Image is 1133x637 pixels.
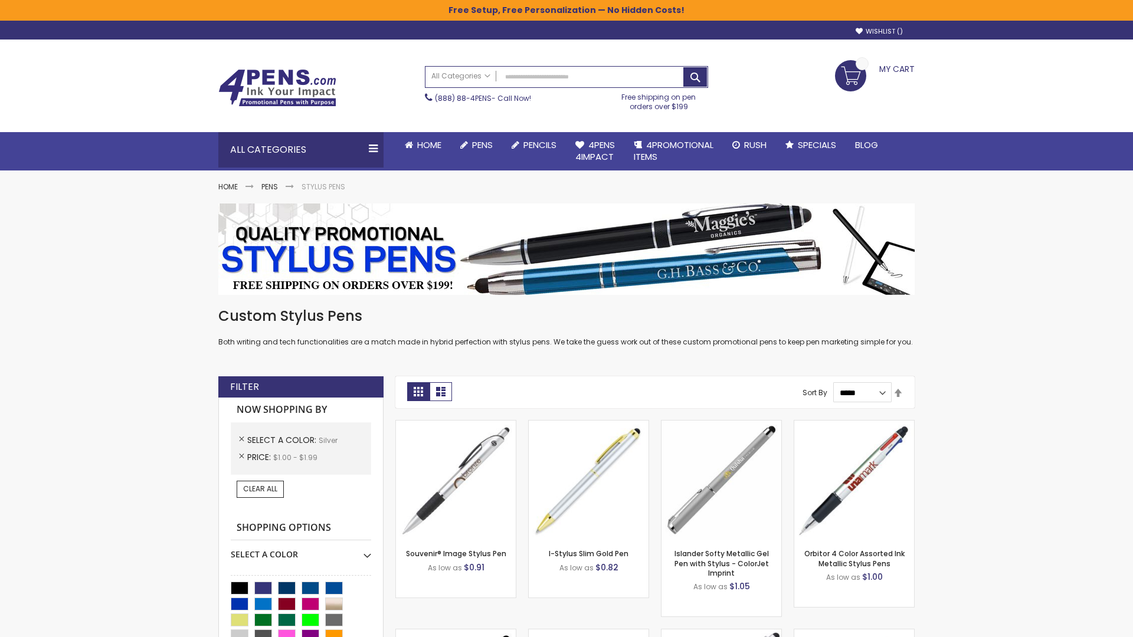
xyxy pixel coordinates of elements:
[428,563,462,573] span: As low as
[804,549,905,568] a: Orbitor 4 Color Assorted Ink Metallic Stylus Pens
[595,562,618,573] span: $0.82
[406,549,506,559] a: Souvenir® Image Stylus Pen
[856,27,903,36] a: Wishlist
[549,549,628,559] a: I-Stylus Slim Gold Pen
[395,132,451,158] a: Home
[243,484,277,494] span: Clear All
[634,139,713,163] span: 4PROMOTIONAL ITEMS
[776,132,846,158] a: Specials
[218,203,915,295] img: Stylus Pens
[662,421,781,540] img: Islander Softy Metallic Gel Pen with Stylus - ColorJet Imprint-Silver
[396,421,516,540] img: Souvenir® Image Stylus Pen-Silver
[435,93,492,103] a: (888) 88-4PENS
[237,481,284,497] a: Clear All
[855,139,878,151] span: Blog
[798,139,836,151] span: Specials
[451,132,502,158] a: Pens
[417,139,441,151] span: Home
[464,562,484,573] span: $0.91
[247,451,273,463] span: Price
[218,69,336,107] img: 4Pens Custom Pens and Promotional Products
[723,132,776,158] a: Rush
[319,435,338,445] span: Silver
[261,182,278,192] a: Pens
[431,71,490,81] span: All Categories
[624,132,723,170] a: 4PROMOTIONALITEMS
[425,67,496,86] a: All Categories
[846,132,888,158] a: Blog
[231,540,371,560] div: Select A Color
[826,572,860,582] span: As low as
[559,563,594,573] span: As low as
[273,452,317,462] span: $1.00 - $1.99
[502,132,566,158] a: Pencils
[218,182,238,192] a: Home
[302,182,345,192] strong: Stylus Pens
[472,139,493,151] span: Pens
[218,307,915,326] h1: Custom Stylus Pens
[247,434,319,446] span: Select A Color
[231,398,371,422] strong: Now Shopping by
[744,139,767,151] span: Rush
[575,139,615,163] span: 4Pens 4impact
[794,421,914,540] img: Orbitor 4 Color Assorted Ink Metallic Stylus Pens-Silver
[610,88,709,111] div: Free shipping on pen orders over $199
[693,582,728,592] span: As low as
[230,380,259,393] strong: Filter
[862,571,883,583] span: $1.00
[396,420,516,430] a: Souvenir® Image Stylus Pen-Silver
[218,132,384,168] div: All Categories
[529,421,649,540] img: I-Stylus-Slim-Gold-Silver
[729,580,750,592] span: $1.05
[566,132,624,170] a: 4Pens4impact
[662,420,781,430] a: Islander Softy Metallic Gel Pen with Stylus - ColorJet Imprint-Silver
[674,549,769,577] a: Islander Softy Metallic Gel Pen with Stylus - ColorJet Imprint
[231,515,371,541] strong: Shopping Options
[794,420,914,430] a: Orbitor 4 Color Assorted Ink Metallic Stylus Pens-Silver
[803,388,827,398] label: Sort By
[529,420,649,430] a: I-Stylus-Slim-Gold-Silver
[523,139,556,151] span: Pencils
[407,382,430,401] strong: Grid
[435,93,531,103] span: - Call Now!
[218,307,915,347] div: Both writing and tech functionalities are a match made in hybrid perfection with stylus pens. We ...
